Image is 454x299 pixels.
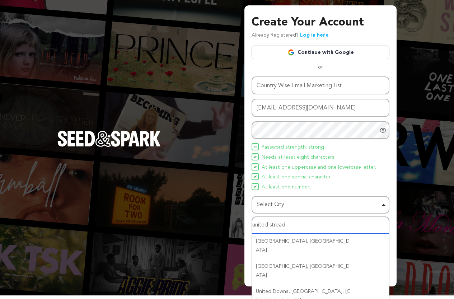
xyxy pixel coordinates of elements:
span: At least one special character. [262,173,331,182]
img: Seed&Spark Icon [254,175,257,178]
a: Continue with Google [252,46,389,59]
img: Google logo [287,49,295,56]
a: Log in here [300,33,329,38]
span: At least one uppercase and one lowercase letter. [262,163,376,172]
input: Select City [252,217,389,233]
span: or [314,64,327,71]
div: [GEOGRAPHIC_DATA]‎, [GEOGRAPHIC_DATA] [252,258,389,284]
input: Email address [252,99,389,117]
img: Seed&Spark Icon [254,165,257,168]
a: Show password as plain text. Warning: this will display your password on the screen. [379,127,387,134]
span: Needs at least eight characters. [262,153,336,162]
img: Seed&Spark Icon [254,155,257,158]
h3: Create Your Account [252,14,389,31]
p: Already Registered? [252,31,329,40]
img: Seed&Spark Icon [254,185,257,188]
a: Seed&Spark Homepage [57,131,161,161]
span: At least one number. [262,183,310,192]
img: Seed&Spark Icon [254,145,257,148]
span: Password strength: strong [262,143,324,152]
input: Name [252,76,389,95]
div: Select City [257,200,380,210]
div: [GEOGRAPHIC_DATA]‎, [GEOGRAPHIC_DATA] [252,233,389,258]
img: Seed&Spark Logo [57,131,161,146]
